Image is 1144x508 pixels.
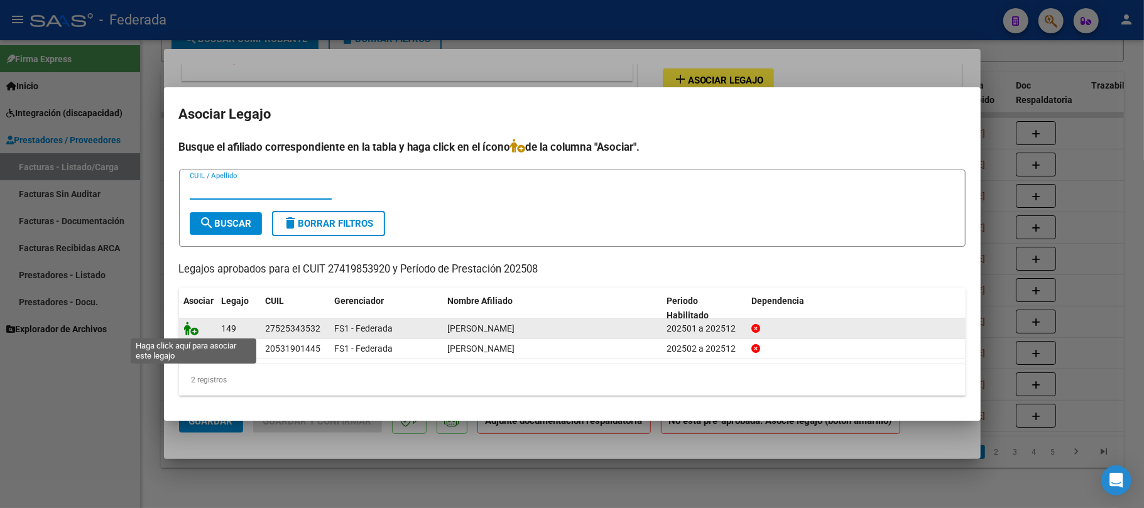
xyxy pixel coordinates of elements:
div: 202501 a 202512 [667,322,741,336]
datatable-header-cell: CUIL [261,288,330,329]
span: 90 [222,343,232,354]
span: CUIL [266,296,285,306]
span: Asociar [184,296,214,306]
datatable-header-cell: Nombre Afiliado [443,288,662,329]
span: FS1 - Federada [335,343,393,354]
span: Borrar Filtros [283,218,374,229]
datatable-header-cell: Asociar [179,288,217,329]
datatable-header-cell: Legajo [217,288,261,329]
p: Legajos aprobados para el CUIT 27419853920 y Período de Prestación 202508 [179,262,966,278]
div: 27525343532 [266,322,321,336]
span: FS1 - Federada [335,323,393,333]
span: Dependencia [751,296,804,306]
div: 20531901445 [266,342,321,356]
span: Nombre Afiliado [448,296,513,306]
span: Buscar [200,218,252,229]
datatable-header-cell: Gerenciador [330,288,443,329]
button: Borrar Filtros [272,211,385,236]
div: 2 registros [179,364,966,396]
button: Buscar [190,212,262,235]
div: Open Intercom Messenger [1101,465,1131,495]
span: Gerenciador [335,296,384,306]
span: 149 [222,323,237,333]
mat-icon: delete [283,215,298,230]
span: Periodo Habilitado [667,296,709,320]
h2: Asociar Legajo [179,102,966,126]
datatable-header-cell: Dependencia [746,288,966,329]
h4: Busque el afiliado correspondiente en la tabla y haga click en el ícono de la columna "Asociar". [179,139,966,155]
datatable-header-cell: Periodo Habilitado [662,288,746,329]
span: WONHAM CATALINA [448,323,515,333]
mat-icon: search [200,215,215,230]
span: NIETO BENJAMIN [448,343,515,354]
div: 202502 a 202512 [667,342,741,356]
span: Legajo [222,296,249,306]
